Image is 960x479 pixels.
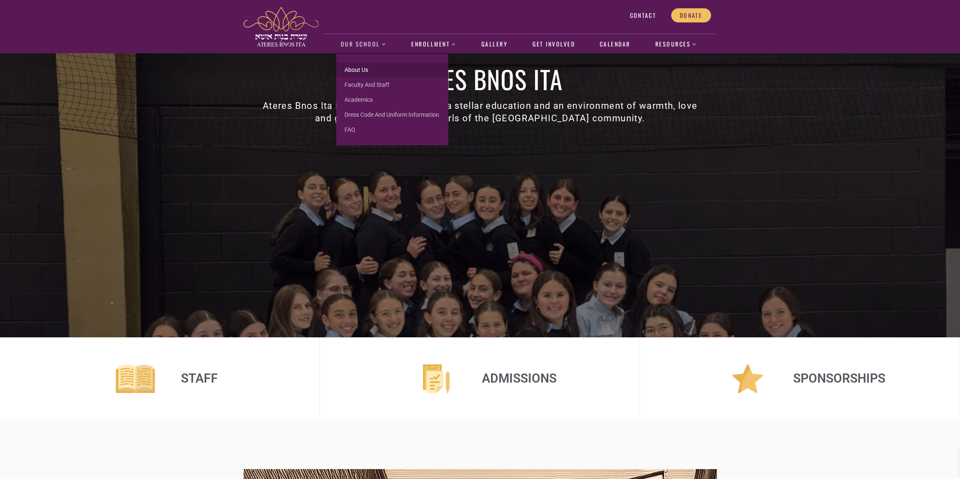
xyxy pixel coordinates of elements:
a: Gallery [477,35,512,54]
ul: Our School [336,54,448,145]
a: Resources [651,35,701,54]
a: Our School [336,35,391,54]
a: Dress Code and Uniform Information [336,107,448,122]
a: Academics [336,92,448,107]
a: Sponsorships [793,371,885,386]
span: Donate [680,12,702,19]
a: Faculty and Staff [336,77,448,92]
a: Staff [181,371,218,386]
h1: Ateres Bnos Ita [257,66,704,91]
a: Admissions [482,371,557,386]
a: About us [336,62,448,77]
a: Donate [671,8,711,22]
img: ateres [244,7,318,47]
a: Calendar [595,35,635,54]
a: Contact [621,8,664,22]
span: Contact [630,12,656,19]
h3: Ateres Bnos Ita is committed to provide a stellar education and an environment of warmth, love an... [257,100,704,125]
a: FAQ [336,122,448,137]
a: Get Involved [528,35,579,54]
a: Enrollment [407,35,461,54]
